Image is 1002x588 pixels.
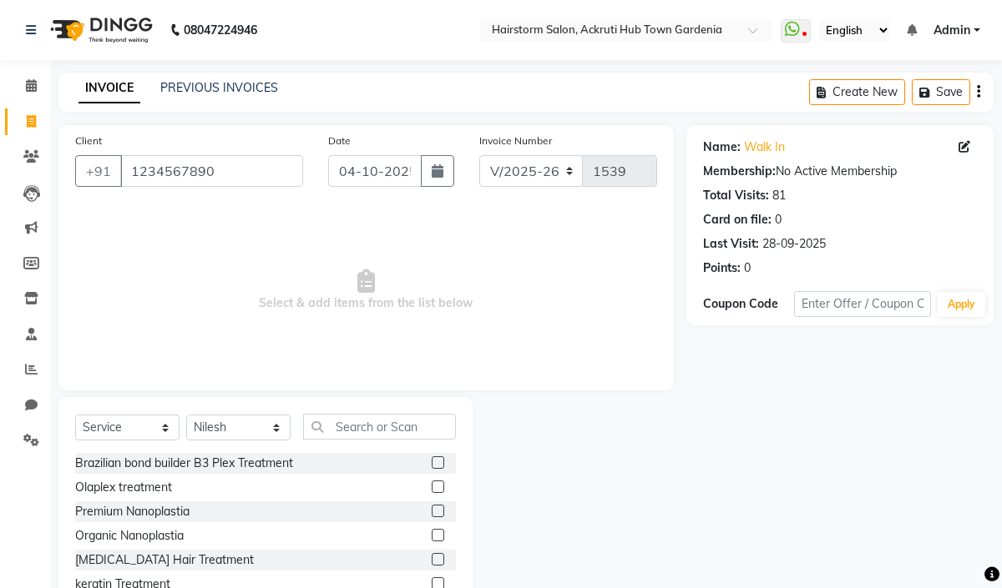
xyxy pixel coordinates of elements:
[75,207,657,374] span: Select & add items from the list below
[703,138,741,156] div: Name:
[912,79,970,105] button: Save
[744,138,785,156] a: Walk In
[78,73,140,103] a: INVOICE
[328,133,351,148] label: Date
[762,235,826,253] div: 28-09-2025
[703,259,741,277] div: Points:
[938,292,985,317] button: Apply
[703,187,769,204] div: Total Visits:
[75,133,102,148] label: Client
[703,235,759,253] div: Last Visit:
[703,163,776,180] div: Membership:
[794,291,931,317] input: Enter Offer / Coupon Code
[75,155,122,187] button: +91
[75,479,172,496] div: Olaplex treatment
[703,211,772,229] div: Card on file:
[43,7,157,53] img: logo
[75,503,190,520] div: Premium Nanoplastia
[744,259,751,277] div: 0
[75,527,184,545] div: Organic Nanoplastia
[772,187,786,204] div: 81
[809,79,905,105] button: Create New
[160,80,278,95] a: PREVIOUS INVOICES
[184,7,257,53] b: 08047224946
[703,163,977,180] div: No Active Membership
[75,455,293,472] div: Brazilian bond builder B3 Plex Treatment
[75,551,254,569] div: [MEDICAL_DATA] Hair Treatment
[934,22,970,39] span: Admin
[120,155,303,187] input: Search by Name/Mobile/Email/Code
[479,133,552,148] label: Invoice Number
[703,295,794,313] div: Coupon Code
[775,211,782,229] div: 0
[303,414,456,440] input: Search or Scan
